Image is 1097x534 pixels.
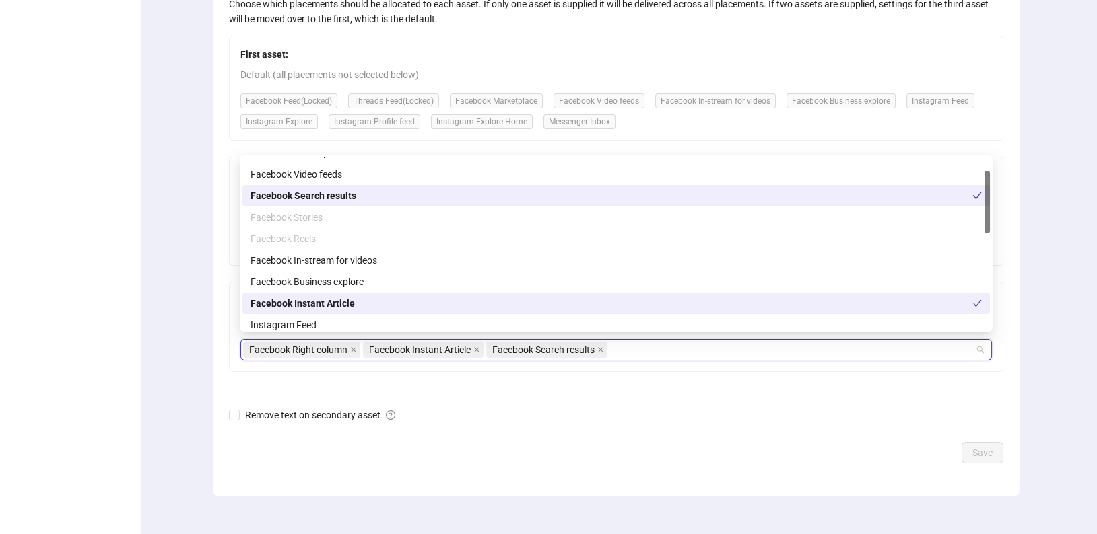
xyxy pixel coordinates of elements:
[249,342,347,357] span: Facebook Right column
[906,93,974,108] span: Instagram Feed
[473,346,480,353] span: close
[251,210,982,225] div: Facebook Stories
[240,408,401,422] span: Remove text on secondary asset
[242,314,990,336] div: Instagram Feed
[363,342,484,358] span: Facebook Instant Article
[242,250,990,271] div: Facebook In-stream for videos
[242,228,990,250] div: Facebook Reels
[240,114,318,129] span: Instagram Explore
[962,442,1003,463] button: Save
[348,93,439,108] span: Threads Feed (Locked)
[242,185,990,206] div: Facebook Search results
[242,163,990,185] div: Facebook Video feeds
[251,296,972,311] div: Facebook Instant Article
[369,342,471,357] span: Facebook Instant Article
[543,114,616,129] span: Messenger Inbox
[251,317,982,332] div: Instagram Feed
[972,191,982,200] span: check
[486,342,607,358] span: Facebook Search results
[554,93,644,108] span: Facebook Video feeds
[329,114,420,129] span: Instagram Profile feed
[350,346,357,353] span: close
[251,167,982,182] div: Facebook Video feeds
[655,93,776,108] span: Facebook In-stream for videos
[240,49,288,60] strong: First asset:
[251,253,982,268] div: Facebook In-stream for videos
[243,342,360,358] span: Facebook Right column
[597,346,604,353] span: close
[251,188,972,203] div: Facebook Search results
[431,114,533,129] span: Instagram Explore Home
[492,342,595,357] span: Facebook Search results
[787,93,896,108] span: Facebook Business explore
[242,271,990,293] div: Facebook Business explore
[242,293,990,314] div: Facebook Instant Article
[386,410,395,420] span: question-circle
[972,299,982,308] span: check
[251,231,982,246] div: Facebook Reels
[251,274,982,289] div: Facebook Business explore
[450,93,543,108] span: Facebook Marketplace
[242,206,990,228] div: Facebook Stories
[240,67,992,82] span: Default (all placements not selected below)
[240,93,337,108] span: Facebook Feed (Locked)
